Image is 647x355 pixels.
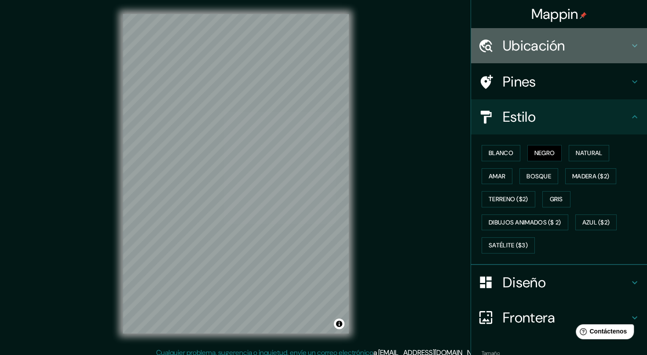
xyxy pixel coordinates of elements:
[503,108,629,126] h4: Estilo
[334,319,344,329] button: Alternar atribución
[471,300,647,335] div: Frontera
[482,168,512,185] button: Amar
[482,145,520,161] button: Blanco
[471,28,647,63] div: Ubicación
[489,217,561,228] font: Dibujos animados ($ 2)
[542,191,570,207] button: Gris
[503,73,629,91] h4: Pines
[489,171,505,182] font: Amar
[471,99,647,134] div: Estilo
[582,217,610,228] font: Azul ($2)
[526,171,551,182] font: Bosque
[534,148,555,159] font: Negro
[503,274,629,291] h4: Diseño
[576,148,602,159] font: Natural
[572,171,609,182] font: Madera ($2)
[527,145,562,161] button: Negro
[569,145,609,161] button: Natural
[471,64,647,99] div: Pines
[575,214,617,231] button: Azul ($2)
[519,168,558,185] button: Bosque
[489,194,528,205] font: Terreno ($2)
[482,191,535,207] button: Terreno ($2)
[471,265,647,300] div: Diseño
[123,14,349,333] canvas: Mapa
[565,168,616,185] button: Madera ($2)
[531,5,578,23] font: Mappin
[580,12,587,19] img: pin-icon.png
[503,37,629,54] h4: Ubicación
[550,194,563,205] font: Gris
[569,321,637,345] iframe: Help widget launcher
[503,309,629,326] h4: Frontera
[482,214,568,231] button: Dibujos animados ($ 2)
[489,148,513,159] font: Blanco
[482,237,535,254] button: Satélite ($3)
[489,240,528,251] font: Satélite ($3)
